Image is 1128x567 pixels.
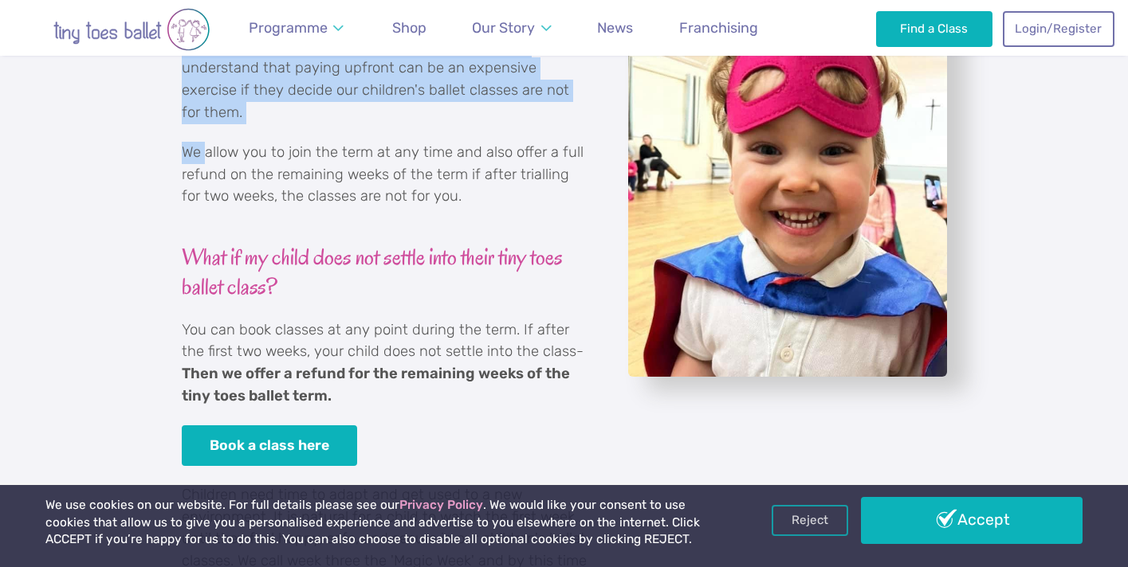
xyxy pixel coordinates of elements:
a: Login/Register [1003,11,1114,46]
a: Accept [861,497,1083,543]
a: Shop [385,10,434,46]
span: Franchising [679,19,758,36]
span: Programme [249,19,328,36]
p: We know that children like to try different things. We understand that paying upfront can be an e... [182,36,588,123]
p: We use cookies on our website. For full details please see our . We would like your consent to us... [45,497,720,549]
span: News [597,19,633,36]
p: You can book classes at any point during the term. If after the first two weeks, your child does ... [182,319,588,407]
a: Privacy Policy [399,498,483,512]
a: Find a Class [876,11,993,46]
span: Our Story [472,19,535,36]
p: We allow you to join the term at any time and also offer a full refund on the remaining weeks of ... [182,142,588,208]
a: Our Story [465,10,559,46]
img: tiny toes ballet [20,8,243,51]
a: Programme [242,10,352,46]
h3: What if my child does not settle into their tiny toes ballet class? [182,243,588,302]
a: Book a class here [182,425,358,466]
a: Franchising [672,10,765,46]
strong: Then we offer a refund for the remaining weeks of the tiny toes ballet term. [182,365,570,405]
a: News [590,10,640,46]
span: Shop [392,19,426,36]
a: Reject [772,505,848,535]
